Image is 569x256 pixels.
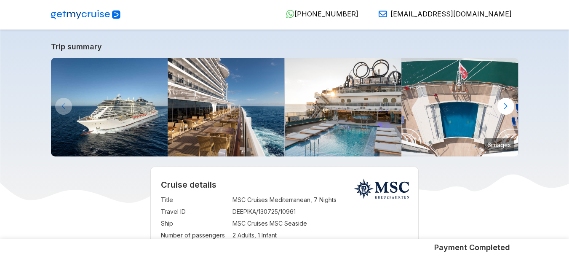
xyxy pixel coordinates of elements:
[286,10,294,18] img: WhatsApp
[161,218,228,229] td: Ship
[279,10,358,18] a: [PHONE_NUMBER]
[51,42,518,51] a: Trip summary
[228,194,232,206] td: :
[168,58,285,156] img: se_public_area_waterfront_boardwalk_01.jpg
[161,180,409,190] h2: Cruise details
[232,229,409,241] td: 2 Adults, 1 Infant
[161,229,228,241] td: Number of passengers
[232,218,409,229] td: MSC Cruises MSC Seaside
[372,10,512,18] a: [EMAIL_ADDRESS][DOMAIN_NAME]
[379,10,387,18] img: Email
[484,138,514,151] small: 6 images
[294,10,358,18] span: [PHONE_NUMBER]
[161,194,228,206] td: Title
[228,218,232,229] td: :
[232,194,409,206] td: MSC Cruises Mediterranean, 7 Nights
[161,206,228,218] td: Travel ID
[285,58,402,156] img: se_public_area_miami_beach_pool_02.jpg
[390,10,512,18] span: [EMAIL_ADDRESS][DOMAIN_NAME]
[232,206,409,218] td: DEEPIKA/130725/10961
[228,206,232,218] td: :
[434,243,510,253] h5: Payment Completed
[228,229,232,241] td: :
[401,58,518,156] img: se_public_area_south_beach_pool_03.jpg
[51,58,168,156] img: image_5887.jpg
